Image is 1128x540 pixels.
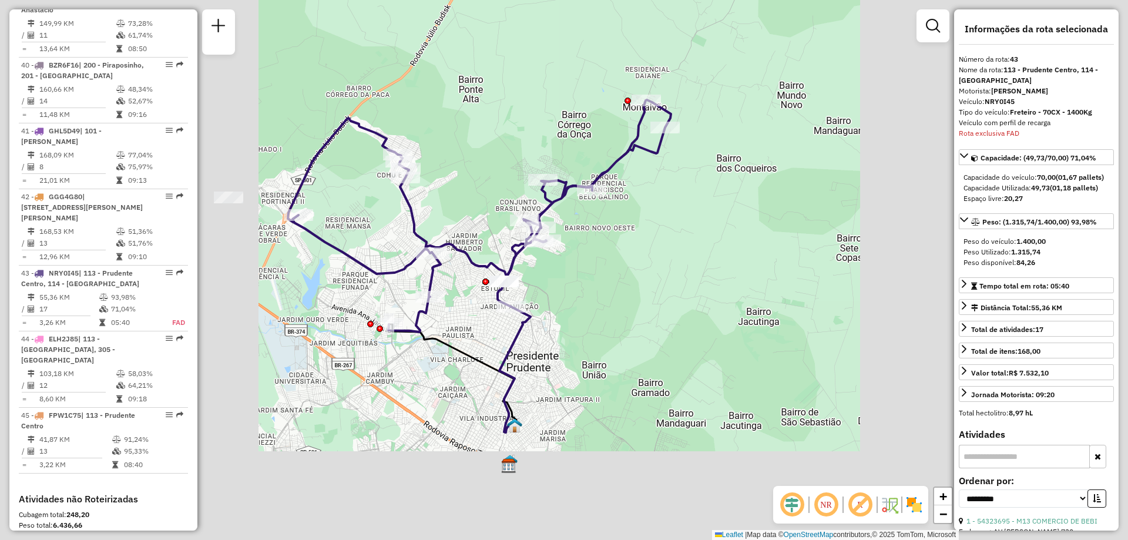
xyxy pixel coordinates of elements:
[176,269,183,276] em: Rota exportada
[21,61,144,80] span: 40 -
[28,294,35,301] i: Distância Total
[959,24,1114,35] h4: Informações da rota selecionada
[1056,173,1104,182] strong: (01,67 pallets)
[1016,237,1046,246] strong: 1.400,00
[110,317,159,328] td: 05:40
[712,530,959,540] div: Map data © contributors,© 2025 TomTom, Microsoft
[21,95,27,107] td: /
[49,269,79,277] span: NRY0I45
[166,269,173,276] em: Opções
[959,107,1114,118] div: Tipo do veículo:
[21,445,27,457] td: /
[110,291,159,303] td: 93,98%
[971,368,1049,378] div: Valor total:
[49,334,78,343] span: ELH2J85
[959,386,1114,402] a: Jornada Motorista: 09:20
[127,251,183,263] td: 09:10
[28,98,35,105] i: Total de Atividades
[959,364,1114,380] a: Valor total:R$ 7.532,10
[214,192,243,203] div: Atividade não roteirizada - SUPERMERCADO ESTRELA
[963,237,1046,246] span: Peso do veículo:
[19,509,188,520] div: Cubagem total:
[21,303,27,315] td: /
[959,277,1114,293] a: Tempo total em rota: 05:40
[21,459,27,471] td: =
[21,161,27,173] td: /
[116,152,125,159] i: % de utilização do peso
[28,448,35,455] i: Total de Atividades
[28,20,35,27] i: Distância Total
[21,317,27,328] td: =
[963,172,1109,183] div: Capacidade do veículo:
[959,213,1114,229] a: Peso: (1.315,74/1.400,00) 93,98%
[28,306,35,313] i: Total de Atividades
[39,95,116,107] td: 14
[966,516,1097,525] a: 1 - 54323695 - M13 COMERCIO DE BEBI
[1035,325,1043,334] strong: 17
[116,20,125,27] i: % de utilização do peso
[939,489,947,504] span: +
[176,61,183,68] em: Rota exportada
[959,65,1114,86] div: Nome da rota:
[991,86,1048,95] strong: [PERSON_NAME]
[959,232,1114,273] div: Peso: (1.315,74/1.400,00) 93,98%
[959,96,1114,107] div: Veículo:
[127,109,183,120] td: 09:16
[21,43,27,55] td: =
[982,217,1097,226] span: Peso: (1.315,74/1.400,00) 93,98%
[39,459,112,471] td: 3,22 KM
[39,251,116,263] td: 12,96 KM
[39,237,116,249] td: 13
[110,303,159,315] td: 71,04%
[116,32,125,39] i: % de utilização da cubagem
[21,334,115,364] span: 44 -
[21,192,143,222] span: | [STREET_ADDRESS][PERSON_NAME][PERSON_NAME]
[959,86,1114,96] div: Motorista:
[963,257,1109,268] div: Peso disponível:
[127,393,183,405] td: 09:18
[1037,173,1056,182] strong: 70,00
[28,240,35,247] i: Total de Atividades
[1031,183,1050,192] strong: 49,73
[959,343,1114,358] a: Total de itens:168,00
[1009,368,1049,377] strong: R$ 7.532,10
[19,494,188,505] h4: Atividades não Roteirizadas
[905,495,924,514] img: Exibir/Ocultar setores
[116,395,122,403] i: Tempo total em rota
[99,294,108,301] i: % de utilização do peso
[502,454,518,469] img: Cross PA
[715,531,743,539] a: Leaflet
[166,411,173,418] em: Opções
[116,240,125,247] i: % de utilização da cubagem
[1031,303,1062,312] span: 55,36 KM
[784,531,834,539] a: OpenStreetMap
[959,167,1114,209] div: Capacidade: (49,73/70,00) 71,04%
[21,109,27,120] td: =
[939,507,947,521] span: −
[28,152,35,159] i: Distância Total
[1016,258,1035,267] strong: 84,26
[39,368,116,380] td: 103,18 KM
[127,149,183,161] td: 77,04%
[28,32,35,39] i: Total de Atividades
[21,175,27,186] td: =
[971,390,1055,400] div: Jornada Motorista: 09:20
[28,86,35,93] i: Distância Total
[49,61,79,69] span: BZR6F16
[116,253,122,260] i: Tempo total em rota
[21,251,27,263] td: =
[166,193,173,200] em: Opções
[99,306,108,313] i: % de utilização da cubagem
[39,43,116,55] td: 13,64 KM
[21,269,139,288] span: | 113 - Prudente Centro, 114 - [GEOGRAPHIC_DATA]
[39,291,99,303] td: 55,36 KM
[21,380,27,391] td: /
[959,321,1114,337] a: Total de atividades:17
[49,126,80,135] span: GHL5D49
[166,127,173,134] em: Opções
[127,237,183,249] td: 51,76%
[1010,108,1092,116] strong: Freteiro - 70CX - 1400Kg
[959,128,1114,139] div: Rota exclusiva FAD
[28,382,35,389] i: Total de Atividades
[28,228,35,235] i: Distância Total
